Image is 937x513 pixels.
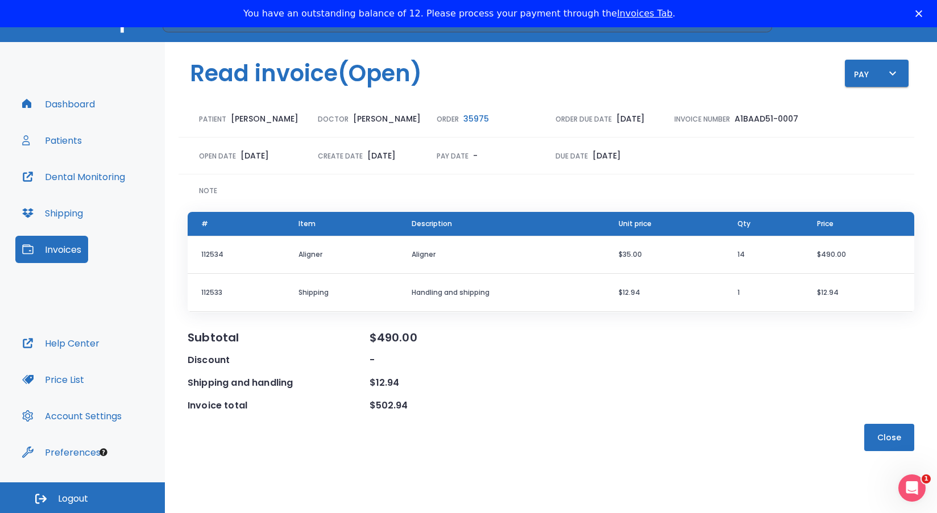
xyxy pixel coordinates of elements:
td: Aligner [285,236,398,274]
p: Create Date [318,151,363,161]
div: $502.94 [370,399,552,412]
button: Price List [15,366,91,393]
p: A1BAAD51-0007 [735,112,798,126]
button: Preferences [15,439,107,466]
div: Tooltip anchor [98,447,109,457]
h1: Read invoice (Open) [190,56,422,90]
div: $490.00 [370,331,552,344]
span: Description [412,219,452,229]
td: 112533 [188,274,285,312]
p: Order [437,114,459,124]
td: 1 [724,274,803,312]
p: Due Date [555,151,588,161]
button: Dashboard [15,90,102,118]
button: Patients [15,127,89,154]
p: Order due date [555,114,612,124]
div: Shipping and handling [188,376,370,390]
div: Close [915,10,927,17]
span: 35975 [463,113,489,124]
div: Discount [188,353,370,367]
p: Doctor [318,114,349,124]
td: Shipping [285,274,398,312]
span: # [201,219,208,229]
button: Account Settings [15,402,128,429]
td: $12.94 [605,274,724,312]
div: You have an outstanding balance of 12. Please process your payment through the . [243,8,675,19]
td: $35.00 [605,236,724,274]
p: Invoice Number [674,114,730,124]
p: Patient [199,114,226,124]
p: [DATE] [616,112,645,126]
td: $12.94 [803,274,914,312]
p: [DATE] [241,149,269,162]
button: Help Center [15,330,106,357]
p: Note [199,186,217,196]
div: $12.94 [370,376,552,390]
td: 14 [724,236,803,274]
iframe: Intercom live chat [898,474,926,502]
p: Open Date [199,151,236,161]
span: Item [298,219,316,229]
span: Qty [737,219,751,229]
button: Close [864,424,914,451]
div: Subtotal [188,331,370,344]
button: Dental Monitoring [15,163,132,190]
td: Aligner [398,236,605,274]
p: - [473,149,478,162]
span: Price [817,219,834,229]
div: Pay [854,66,899,81]
span: Logout [58,493,88,505]
td: Handling and shipping [398,274,605,312]
div: Invoice total [188,399,370,412]
span: 1 [922,474,931,483]
p: [PERSON_NAME] [353,112,421,126]
td: $490.00 [803,236,914,274]
a: Invoices Tab [617,8,673,19]
span: Unit price [619,219,652,229]
td: 112534 [188,236,285,274]
button: Shipping [15,199,90,227]
p: [PERSON_NAME] [231,112,298,126]
div: - [370,353,552,367]
button: Invoices [15,236,88,263]
p: [DATE] [592,149,621,162]
button: Pay [845,60,909,87]
p: Pay Date [437,151,469,161]
p: [DATE] [367,149,396,162]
